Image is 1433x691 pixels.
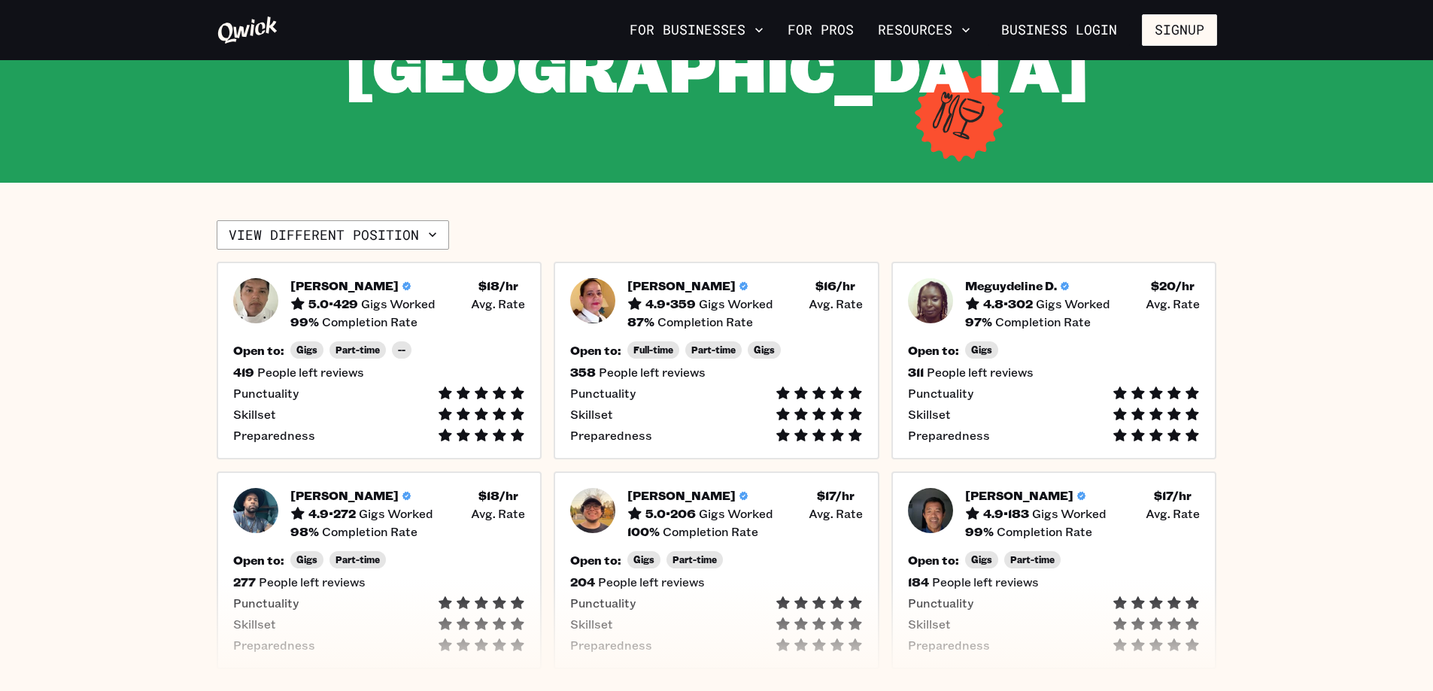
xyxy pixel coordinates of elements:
span: Completion Rate [322,524,417,539]
h5: 184 [908,574,929,589]
span: Completion Rate [997,524,1092,539]
span: Part-time [1010,554,1055,565]
h5: Open to: [908,343,959,358]
span: Gigs Worked [359,506,433,521]
span: Skillset [233,617,276,632]
a: Business Login [988,14,1130,46]
span: Completion Rate [663,524,758,539]
button: Pro headshotMeguydeline D.4.8•302Gigs Worked$20/hr Avg. Rate97%Completion RateOpen to:Gigs311Peop... [891,262,1217,459]
span: Skillset [908,407,951,422]
span: Avg. Rate [1146,296,1200,311]
h5: [PERSON_NAME] [290,278,399,293]
span: Gigs Worked [1036,296,1110,311]
span: Gigs Worked [699,506,773,521]
span: Gigs Worked [1032,506,1107,521]
img: Pro headshot [233,278,278,323]
span: People left reviews [257,365,364,380]
img: Pro headshot [233,488,278,533]
span: Avg. Rate [809,506,863,521]
span: Gigs [633,554,654,565]
span: Gigs [296,344,317,356]
h5: 4.9 • 183 [983,506,1029,521]
span: Gigs [754,344,775,356]
span: Gigs [971,554,992,565]
img: Pro headshot [908,488,953,533]
h5: Open to: [908,553,959,568]
span: Gigs Worked [699,296,773,311]
span: People left reviews [598,574,705,589]
h5: [PERSON_NAME] [290,488,399,503]
span: Preparedness [570,428,652,443]
h5: $ 17 /hr [817,488,855,503]
button: Pro headshot[PERSON_NAME]4.9•272Gigs Worked$18/hr Avg. Rate98%Completion RateOpen to:GigsPart-tim... [217,471,542,669]
span: Preparedness [233,428,315,443]
span: Completion Rate [657,314,753,329]
h5: 100 % [627,524,660,539]
h5: $ 18 /hr [478,278,518,293]
span: Part-time [335,344,380,356]
span: Avg. Rate [1146,506,1200,521]
span: Preparedness [908,428,990,443]
span: Punctuality [908,386,973,401]
h5: 277 [233,574,256,589]
span: Gigs [971,344,992,356]
h5: Open to: [233,343,284,358]
h5: 4.9 • 359 [645,296,696,311]
button: Pro headshot[PERSON_NAME]5.0•206Gigs Worked$17/hr Avg. Rate100%Completion RateOpen to:GigsPart-ti... [554,471,879,669]
h5: 99 % [965,524,994,539]
span: Punctuality [570,386,636,401]
button: View different position [217,220,449,250]
button: Signup [1142,14,1217,46]
h5: Open to: [233,553,284,568]
button: Pro headshot[PERSON_NAME]5.0•429Gigs Worked$18/hr Avg. Rate99%Completion RateOpen to:GigsPart-tim... [217,262,542,459]
span: Skillset [570,407,613,422]
button: Pro headshot[PERSON_NAME]4.9•359Gigs Worked$16/hr Avg. Rate87%Completion RateOpen to:Full-timePar... [554,262,879,459]
span: Gigs Worked [361,296,436,311]
img: Pro headshot [908,278,953,323]
span: Gigs [296,554,317,565]
span: Skillset [570,617,613,632]
span: Part-time [335,554,380,565]
a: For Pros [782,17,860,43]
h5: 4.8 • 302 [983,296,1033,311]
h5: Meguydeline D. [965,278,1057,293]
h5: 5.0 • 206 [645,506,696,521]
span: Completion Rate [995,314,1091,329]
h5: 87 % [627,314,654,329]
span: Punctuality [570,596,636,611]
h5: Open to: [570,553,621,568]
img: Pro headshot [570,278,615,323]
span: Completion Rate [322,314,417,329]
h5: 4.9 • 272 [308,506,356,521]
span: Punctuality [233,596,299,611]
span: Skillset [908,617,951,632]
span: Full-time [633,344,673,356]
h5: 98 % [290,524,319,539]
h5: 97 % [965,314,992,329]
h5: 204 [570,574,595,589]
h5: 311 [908,365,924,380]
span: Part-time [691,344,736,356]
span: Preparedness [908,638,990,653]
span: Punctuality [233,386,299,401]
h5: 358 [570,365,596,380]
span: People left reviews [599,365,706,380]
span: Part-time [672,554,717,565]
span: Avg. Rate [471,296,525,311]
span: People left reviews [927,365,1034,380]
span: Skillset [233,407,276,422]
span: Avg. Rate [471,506,525,521]
h5: [PERSON_NAME] [627,278,736,293]
span: Avg. Rate [809,296,863,311]
span: Preparedness [570,638,652,653]
button: For Businesses [624,17,770,43]
h5: [PERSON_NAME] [965,488,1073,503]
h5: $ 17 /hr [1154,488,1192,503]
span: -- [398,344,405,356]
h5: $ 20 /hr [1151,278,1195,293]
h5: [PERSON_NAME] [627,488,736,503]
